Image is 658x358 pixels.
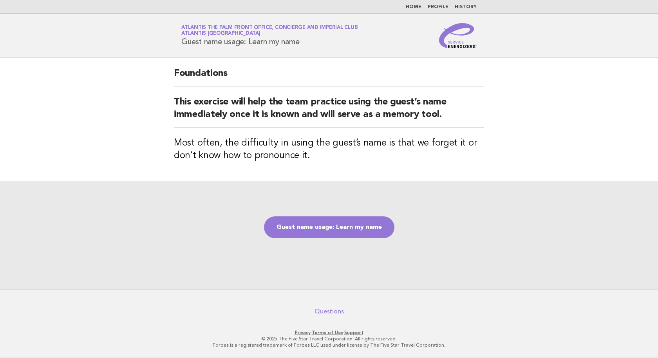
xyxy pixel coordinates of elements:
[264,216,394,238] a: Guest name usage: Learn my name
[455,5,477,9] a: History
[295,330,311,335] a: Privacy
[174,96,484,128] h2: This exercise will help the team practice using the guest’s name immediately once it is known and...
[344,330,363,335] a: Support
[181,25,358,36] a: Atlantis The Palm Front Office, Concierge and Imperial ClubAtlantis [GEOGRAPHIC_DATA]
[89,342,569,348] p: Forbes is a registered trademark of Forbes LLC used under license by The Five Star Travel Corpora...
[89,336,569,342] p: © 2025 The Five Star Travel Corporation. All rights reserved.
[439,23,477,48] img: Service Energizers
[181,31,260,36] span: Atlantis [GEOGRAPHIC_DATA]
[312,330,343,335] a: Terms of Use
[174,137,484,162] h3: Most often, the difficulty in using the guest’s name is that we forget it or don’t know how to pr...
[174,67,484,86] h2: Foundations
[89,329,569,336] p: · ·
[181,25,358,46] h1: Guest name usage: Learn my name
[428,5,448,9] a: Profile
[406,5,421,9] a: Home
[315,308,344,315] a: Questions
